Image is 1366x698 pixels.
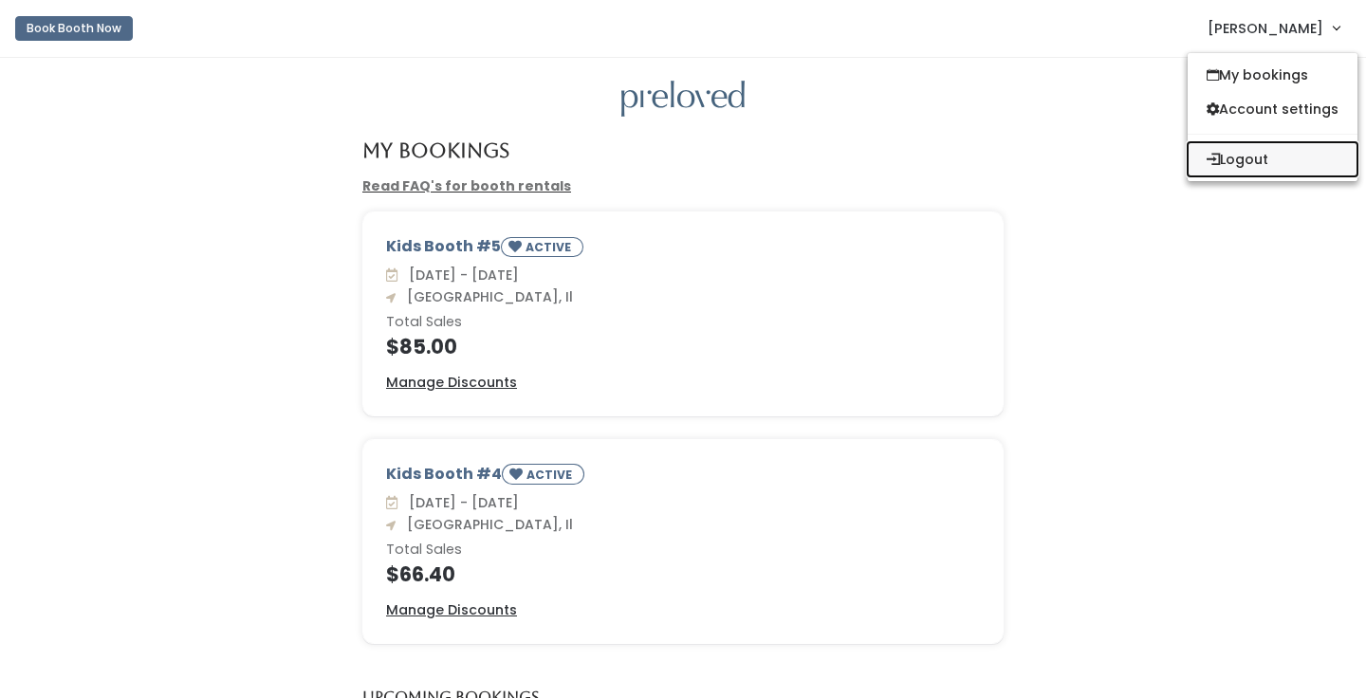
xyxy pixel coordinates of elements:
[1188,58,1357,92] a: My bookings
[526,467,576,483] small: ACTIVE
[386,336,980,358] h4: $85.00
[401,266,519,285] span: [DATE] - [DATE]
[386,373,517,393] a: Manage Discounts
[386,600,517,620] a: Manage Discounts
[386,600,517,619] u: Manage Discounts
[526,239,575,255] small: ACTIVE
[15,8,133,49] a: Book Booth Now
[386,315,980,330] h6: Total Sales
[1188,142,1357,176] button: Logout
[386,563,980,585] h4: $66.40
[362,176,571,195] a: Read FAQ's for booth rentals
[621,81,745,118] img: preloved logo
[15,16,133,41] button: Book Booth Now
[386,235,980,265] div: Kids Booth #5
[1188,92,1357,126] a: Account settings
[362,139,509,161] h4: My Bookings
[401,493,519,512] span: [DATE] - [DATE]
[386,373,517,392] u: Manage Discounts
[399,287,573,306] span: [GEOGRAPHIC_DATA], Il
[386,542,980,558] h6: Total Sales
[1189,8,1358,48] a: [PERSON_NAME]
[386,463,980,492] div: Kids Booth #4
[399,515,573,534] span: [GEOGRAPHIC_DATA], Il
[1208,18,1323,39] span: [PERSON_NAME]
